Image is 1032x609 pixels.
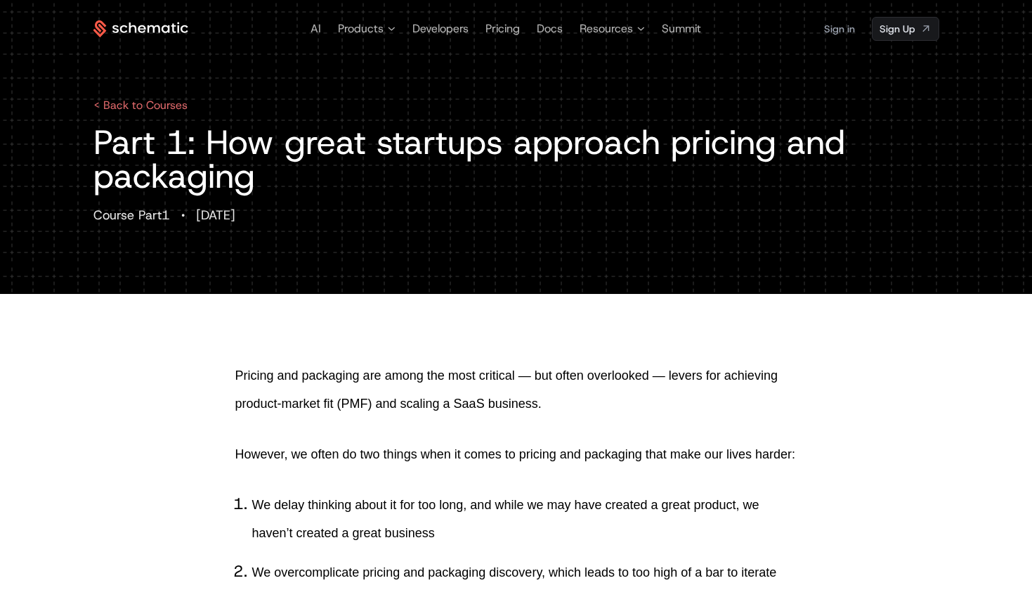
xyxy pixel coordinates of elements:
[252,491,797,547] p: We delay thinking about it for too long, and while we may have created a great product, we haven’...
[412,21,469,36] a: Developers
[252,558,797,586] p: We overcomplicate pricing and packaging discovery, which leads to too high of a bar to iterate
[311,21,321,36] a: AI
[537,21,563,36] a: Docs
[824,18,855,40] a: Sign in
[485,21,520,36] a: Pricing
[580,20,633,37] span: Resources
[93,98,188,113] a: < Back to Courses
[872,17,939,41] a: [object Object]
[235,440,797,468] p: However, we often do two things when it comes to pricing and packaging that make our lives harder:
[93,209,170,222] div: Course Part 1
[181,204,185,226] div: ·
[662,21,701,36] a: Summit
[235,361,797,418] p: Pricing and packaging are among the most critical — but often overlooked — levers for achieving p...
[338,20,384,37] span: Products
[880,22,915,36] span: Sign Up
[93,125,939,193] h1: Part 1: How great startups approach pricing and packaging
[196,209,235,222] div: [DATE]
